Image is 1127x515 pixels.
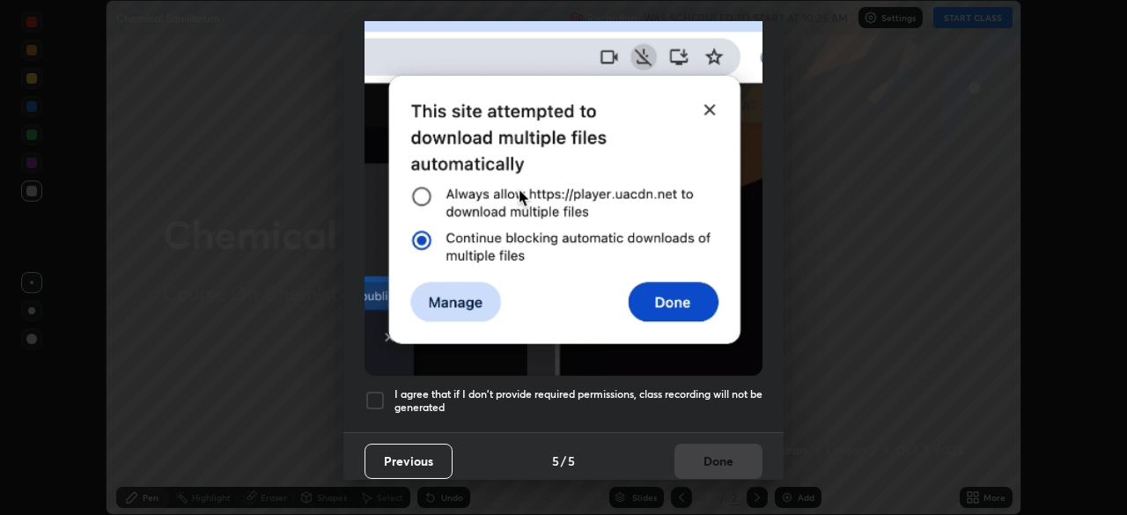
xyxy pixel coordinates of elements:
[568,452,575,470] h4: 5
[561,452,566,470] h4: /
[552,452,559,470] h4: 5
[394,387,762,415] h5: I agree that if I don't provide required permissions, class recording will not be generated
[365,444,453,479] button: Previous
